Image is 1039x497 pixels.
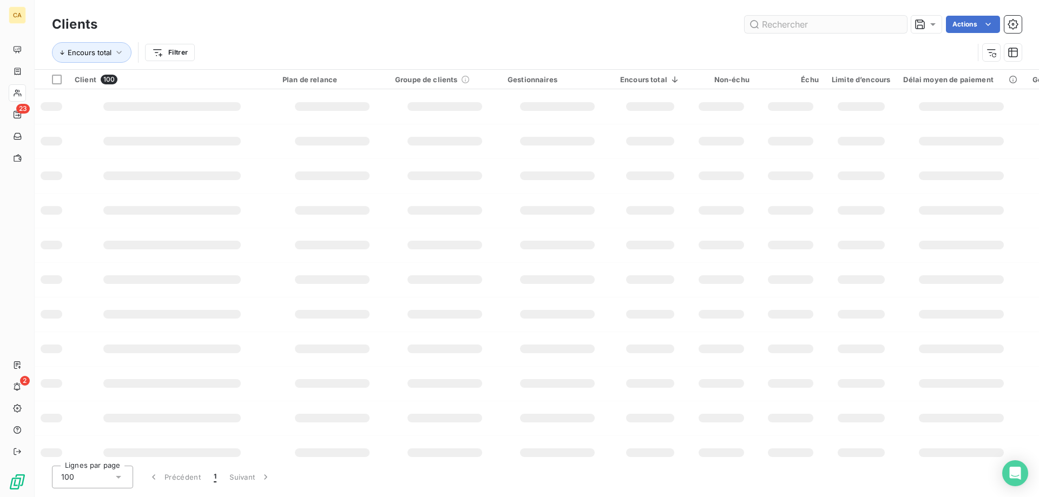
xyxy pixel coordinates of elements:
button: Actions [946,16,1000,33]
span: 1 [214,472,216,482]
span: Encours total [68,48,111,57]
h3: Clients [52,15,97,34]
span: 100 [61,472,74,482]
button: Suivant [223,466,278,488]
div: Plan de relance [282,75,382,84]
div: Échu [762,75,819,84]
div: Open Intercom Messenger [1002,460,1028,486]
div: Non-échu [693,75,749,84]
div: Encours total [620,75,680,84]
div: Gestionnaires [508,75,607,84]
button: Précédent [142,466,207,488]
span: Groupe de clients [395,75,458,84]
input: Rechercher [745,16,907,33]
img: Logo LeanPay [9,473,26,491]
div: CA [9,6,26,24]
button: 1 [207,466,223,488]
button: Encours total [52,42,131,63]
span: 23 [16,104,30,114]
span: 100 [101,75,117,84]
span: 2 [20,376,30,386]
span: Client [75,75,96,84]
button: Filtrer [145,44,195,61]
div: Limite d’encours [832,75,890,84]
div: Délai moyen de paiement [903,75,1019,84]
